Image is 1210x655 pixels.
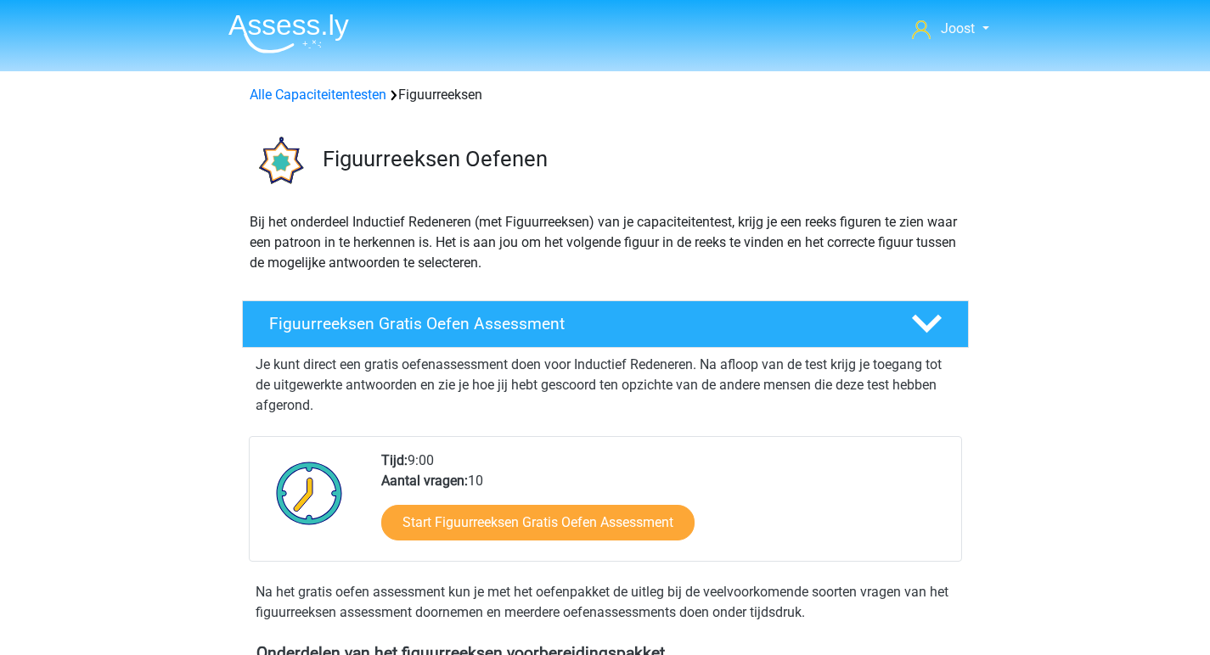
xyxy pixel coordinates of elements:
[267,451,352,535] img: Klok
[381,473,468,489] b: Aantal vragen:
[243,126,315,198] img: figuurreeksen
[249,582,962,623] div: Na het gratis oefen assessment kun je met het oefenpakket de uitleg bij de veelvoorkomende soorte...
[243,85,968,105] div: Figuurreeksen
[250,212,961,273] p: Bij het onderdeel Inductief Redeneren (met Figuurreeksen) van je capaciteitentest, krijg je een r...
[235,300,976,348] a: Figuurreeksen Gratis Oefen Assessment
[381,452,408,468] b: Tijd:
[228,14,349,53] img: Assessly
[381,505,695,540] a: Start Figuurreeksen Gratis Oefen Assessment
[369,451,960,561] div: 9:00 10
[323,146,955,172] h3: Figuurreeksen Oefenen
[905,19,995,39] a: Joost
[256,355,955,416] p: Je kunt direct een gratis oefenassessment doen voor Inductief Redeneren. Na afloop van de test kr...
[941,20,975,36] span: Joost
[269,314,884,333] h4: Figuurreeksen Gratis Oefen Assessment
[250,87,386,103] a: Alle Capaciteitentesten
